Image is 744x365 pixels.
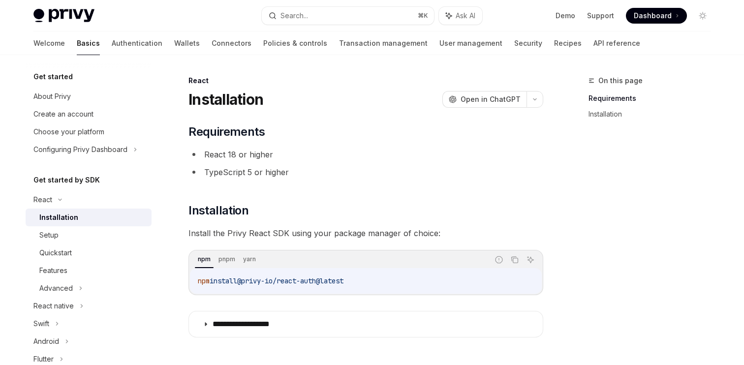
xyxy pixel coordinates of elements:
a: Wallets [174,31,200,55]
div: Swift [33,318,49,330]
a: Welcome [33,31,65,55]
h5: Get started by SDK [33,174,100,186]
h5: Get started [33,71,73,83]
div: Installation [39,212,78,223]
span: Dashboard [634,11,672,21]
div: Create an account [33,108,93,120]
a: Demo [556,11,575,21]
h1: Installation [188,91,263,108]
a: Recipes [554,31,582,55]
div: Setup [39,229,59,241]
a: Dashboard [626,8,687,24]
a: Security [514,31,542,55]
div: React [188,76,543,86]
div: About Privy [33,91,71,102]
a: Authentication [112,31,162,55]
a: Support [587,11,614,21]
div: Quickstart [39,247,72,259]
span: install [210,276,237,285]
span: @privy-io/react-auth@latest [237,276,343,285]
button: Ask AI [439,7,482,25]
a: Quickstart [26,244,152,262]
span: On this page [598,75,643,87]
button: Search...⌘K [262,7,434,25]
span: Install the Privy React SDK using your package manager of choice: [188,226,543,240]
a: Installation [589,106,718,122]
a: Requirements [589,91,718,106]
span: Open in ChatGPT [461,94,521,104]
button: Report incorrect code [493,253,505,266]
a: API reference [593,31,640,55]
a: Transaction management [339,31,428,55]
div: npm [195,253,214,265]
div: Choose your platform [33,126,104,138]
span: ⌘ K [418,12,428,20]
button: Toggle dark mode [695,8,711,24]
div: Flutter [33,353,54,365]
a: Create an account [26,105,152,123]
a: Connectors [212,31,251,55]
a: Setup [26,226,152,244]
div: React [33,194,52,206]
a: Choose your platform [26,123,152,141]
div: pnpm [216,253,238,265]
div: Android [33,335,59,347]
li: TypeScript 5 or higher [188,165,543,179]
a: About Privy [26,88,152,105]
div: React native [33,300,74,312]
span: Installation [188,203,248,218]
a: Installation [26,209,152,226]
a: Policies & controls [263,31,327,55]
div: Advanced [39,282,73,294]
img: light logo [33,9,94,23]
div: yarn [240,253,259,265]
a: Features [26,262,152,279]
span: Ask AI [456,11,475,21]
button: Copy the contents from the code block [508,253,521,266]
button: Open in ChatGPT [442,91,527,108]
span: npm [198,276,210,285]
div: Search... [280,10,308,22]
a: User management [439,31,502,55]
span: Requirements [188,124,265,140]
li: React 18 or higher [188,148,543,161]
a: Basics [77,31,100,55]
div: Features [39,265,67,276]
button: Ask AI [524,253,537,266]
div: Configuring Privy Dashboard [33,144,127,155]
